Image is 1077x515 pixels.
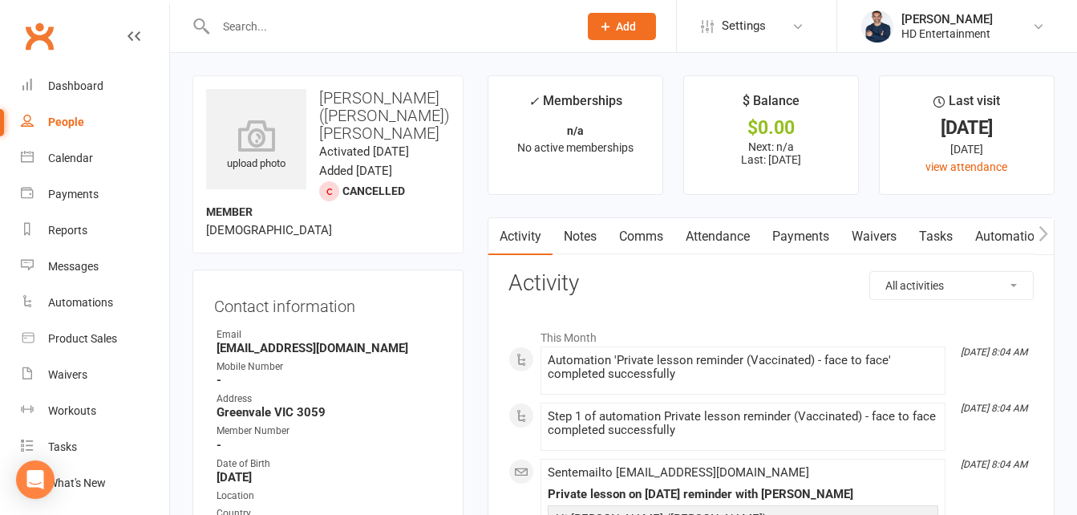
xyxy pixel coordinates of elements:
[217,391,442,407] div: Address
[588,13,656,40] button: Add
[19,16,59,56] a: Clubworx
[548,410,938,437] div: Step 1 of automation Private lesson reminder (Vaccinated) - face to face completed successfully
[206,223,332,237] span: [DEMOGRAPHIC_DATA]
[894,120,1039,136] div: [DATE]
[901,12,993,26] div: [PERSON_NAME]
[961,459,1027,470] i: [DATE] 8:04 AM
[528,94,539,109] i: ✓
[840,218,908,255] a: Waivers
[48,440,77,453] div: Tasks
[21,213,169,249] a: Reports
[48,79,103,92] div: Dashboard
[48,368,87,381] div: Waivers
[48,404,96,417] div: Workouts
[211,15,567,38] input: Search...
[217,470,442,485] strong: [DATE]
[488,218,553,255] a: Activity
[901,26,993,41] div: HD Entertainment
[548,488,938,501] div: Private lesson on [DATE] reminder with [PERSON_NAME]
[21,321,169,357] a: Product Sales
[217,405,442,420] strong: Greenvale VIC 3059
[16,460,55,499] div: Open Intercom Messenger
[48,152,93,164] div: Calendar
[48,260,99,273] div: Messages
[217,424,442,439] div: Member Number
[616,20,636,33] span: Add
[21,176,169,213] a: Payments
[861,10,893,43] img: thumb_image1646563817.png
[48,296,113,309] div: Automations
[608,218,674,255] a: Comms
[21,68,169,104] a: Dashboard
[528,91,622,120] div: Memberships
[48,476,106,489] div: What's New
[743,91,800,120] div: $ Balance
[217,359,442,375] div: Mobile Number
[722,8,766,44] span: Settings
[21,465,169,501] a: What's New
[548,354,938,381] div: Automation 'Private lesson reminder (Vaccinated) - face to face' completed successfully
[48,188,99,201] div: Payments
[206,120,306,172] div: upload photo
[548,465,809,480] span: Sent email to [EMAIL_ADDRESS][DOMAIN_NAME]
[553,218,608,255] a: Notes
[217,341,442,355] strong: [EMAIL_ADDRESS][DOMAIN_NAME]
[567,124,584,137] strong: n/a
[961,347,1027,358] i: [DATE] 8:04 AM
[698,140,844,166] p: Next: n/a Last: [DATE]
[217,373,442,387] strong: -
[508,321,1034,347] li: This Month
[21,140,169,176] a: Calendar
[214,291,442,315] h3: Contact information
[698,120,844,136] div: $0.00
[21,429,169,465] a: Tasks
[206,89,450,142] h3: [PERSON_NAME] ([PERSON_NAME]) [PERSON_NAME]
[933,91,1000,120] div: Last visit
[964,218,1059,255] a: Automations
[674,218,761,255] a: Attendance
[21,357,169,393] a: Waivers
[48,332,117,345] div: Product Sales
[508,271,1034,296] h3: Activity
[21,285,169,321] a: Automations
[217,489,442,504] div: Location
[21,104,169,140] a: People
[217,327,442,343] div: Email
[319,164,392,178] time: Added [DATE]
[319,144,409,159] time: Activated [DATE]
[21,249,169,285] a: Messages
[925,160,1007,173] a: view attendance
[908,218,964,255] a: Tasks
[961,403,1027,414] i: [DATE] 8:04 AM
[761,218,840,255] a: Payments
[21,393,169,429] a: Workouts
[517,141,634,154] span: No active memberships
[894,140,1039,158] div: [DATE]
[217,456,442,472] div: Date of Birth
[217,438,442,452] strong: -
[48,224,87,237] div: Reports
[48,116,84,128] div: People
